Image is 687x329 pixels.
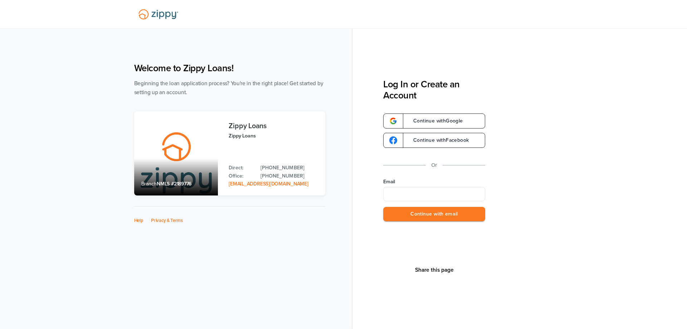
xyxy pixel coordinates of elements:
a: google-logoContinue withGoogle [383,113,485,129]
button: Continue with email [383,207,485,222]
a: Direct Phone: 512-975-2947 [260,164,318,172]
p: Zippy Loans [229,132,318,140]
span: NMLS #2189776 [157,181,191,187]
img: google-logo [389,136,397,144]
p: Or [432,161,437,170]
button: Share This Page [413,266,456,274]
a: Help [134,218,143,223]
span: Branch [141,181,157,187]
p: Direct: [229,164,253,172]
input: Email Address [383,187,485,201]
img: google-logo [389,117,397,125]
h3: Zippy Loans [229,122,318,130]
img: Lender Logo [134,6,182,23]
span: Continue with Facebook [406,138,469,143]
p: Office: [229,172,253,180]
a: Privacy & Terms [151,218,183,223]
label: Email [383,178,485,185]
span: Beginning the loan application process? You're in the right place! Get started by setting up an a... [134,80,323,96]
a: google-logoContinue withFacebook [383,133,485,148]
a: Office Phone: 512-975-2947 [260,172,318,180]
h1: Welcome to Zippy Loans! [134,63,325,74]
h3: Log In or Create an Account [383,79,485,101]
a: Email Address: zippyguide@zippymh.com [229,181,308,187]
span: Continue with Google [406,118,463,124]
